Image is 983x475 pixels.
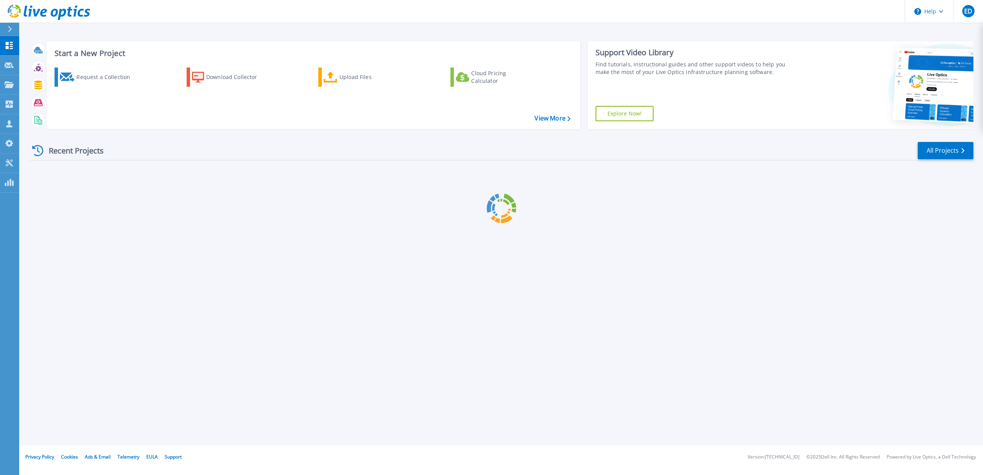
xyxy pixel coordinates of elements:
[339,69,401,85] div: Upload Files
[55,49,570,58] h3: Start a New Project
[117,454,139,460] a: Telemetry
[30,141,114,160] div: Recent Projects
[596,61,795,76] div: Find tutorials, instructional guides and other support videos to help you make the most of your L...
[187,68,272,87] a: Download Collector
[146,454,158,460] a: EULA
[596,106,654,121] a: Explore Now!
[596,48,795,58] div: Support Video Library
[471,69,533,85] div: Cloud Pricing Calculator
[535,115,570,122] a: View More
[918,142,973,159] a: All Projects
[206,69,268,85] div: Download Collector
[76,69,138,85] div: Request a Collection
[61,454,78,460] a: Cookies
[55,68,140,87] a: Request a Collection
[25,454,54,460] a: Privacy Policy
[806,455,880,460] li: © 2025 Dell Inc. All Rights Reserved
[964,8,972,14] span: ED
[165,454,182,460] a: Support
[318,68,404,87] a: Upload Files
[85,454,111,460] a: Ads & Email
[450,68,536,87] a: Cloud Pricing Calculator
[887,455,976,460] li: Powered by Live Optics, a Dell Technology
[748,455,799,460] li: Version: [TECHNICAL_ID]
